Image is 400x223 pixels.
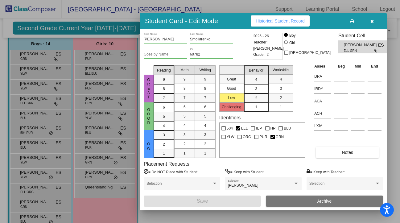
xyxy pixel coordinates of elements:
span: 4 [163,123,165,129]
span: IEP [256,125,262,132]
span: 6 [163,105,165,110]
span: Math [180,67,189,73]
span: 3 [280,86,282,91]
span: 4 [184,123,186,128]
span: HP [270,125,276,132]
h3: Student Cell [338,33,392,39]
button: Archive [266,196,383,207]
span: 1 [184,151,186,156]
span: 3 [255,86,257,92]
span: Historical Student Record [256,19,305,23]
input: assessment [314,109,331,118]
span: Low [146,138,151,151]
span: Workskills [273,67,289,73]
span: 2025 - 26 [253,33,269,39]
span: 6 [184,104,186,110]
span: 2 [280,95,282,101]
span: 7 [184,95,186,101]
span: Reading [157,68,171,73]
h3: Student Card - Edit Mode [145,17,218,25]
input: goes by name [144,52,187,57]
span: 1 [163,151,165,156]
input: assessment [314,97,331,106]
span: 1 [255,104,257,110]
label: = Keep with Student: [225,169,265,175]
button: Save [144,196,261,207]
span: 9 [163,77,165,82]
input: assessment [314,84,331,93]
th: End [366,63,383,70]
span: ELL GRN [344,48,374,53]
span: 3 [184,132,186,138]
label: Identifiers [219,115,241,121]
span: 2 [184,141,186,147]
button: Notes [316,147,379,158]
span: [PERSON_NAME] [228,183,258,188]
span: 3 [163,132,165,138]
span: 4 [280,76,282,82]
div: Boy [289,33,296,38]
span: 9 [184,76,186,82]
span: BLU [284,125,291,132]
span: 6 [204,104,206,110]
span: ELL [241,125,248,132]
input: Enter ID [190,52,233,57]
label: Placement Requests [144,161,189,167]
span: PUR [259,133,267,141]
span: 1 [280,104,282,110]
span: 2 [163,142,165,147]
span: 4 [204,123,206,128]
button: Historical Student Record [251,15,310,27]
span: 504 [227,125,233,132]
th: Beg [333,63,350,70]
span: Grade : 2 [253,52,269,58]
span: 8 [163,86,165,92]
th: Mid [350,63,366,70]
span: 8 [184,86,186,91]
span: [DEMOGRAPHIC_DATA] [289,49,331,56]
span: 5 [204,114,206,119]
span: 5 [163,114,165,119]
span: Writing [200,67,211,73]
span: Good [146,108,151,125]
span: Great [146,78,151,99]
span: 7 [204,95,206,101]
span: ES [378,42,387,48]
span: 1 [204,151,206,156]
span: 4 [255,77,257,82]
span: Save [197,198,208,204]
span: Behavior [249,68,263,73]
label: = Keep with Teacher: [307,169,345,175]
span: GRN [276,133,284,141]
span: 8 [204,86,206,91]
div: Girl [289,40,295,46]
span: 5 [184,114,186,119]
span: Notes [342,150,353,155]
span: YLW [227,133,234,141]
span: ORG [243,133,251,141]
span: Archive [317,199,332,204]
th: Asses [313,63,333,70]
span: Teacher: [PERSON_NAME] [253,39,284,52]
span: 2 [255,95,257,101]
input: assessment [314,121,331,130]
span: 3 [204,132,206,138]
label: = Do NOT Place with Student: [144,169,198,175]
input: assessment [314,72,331,81]
span: 9 [204,76,206,82]
span: 2 [204,141,206,147]
span: 7 [163,95,165,101]
span: [PERSON_NAME] Smoliarenko [344,42,378,48]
